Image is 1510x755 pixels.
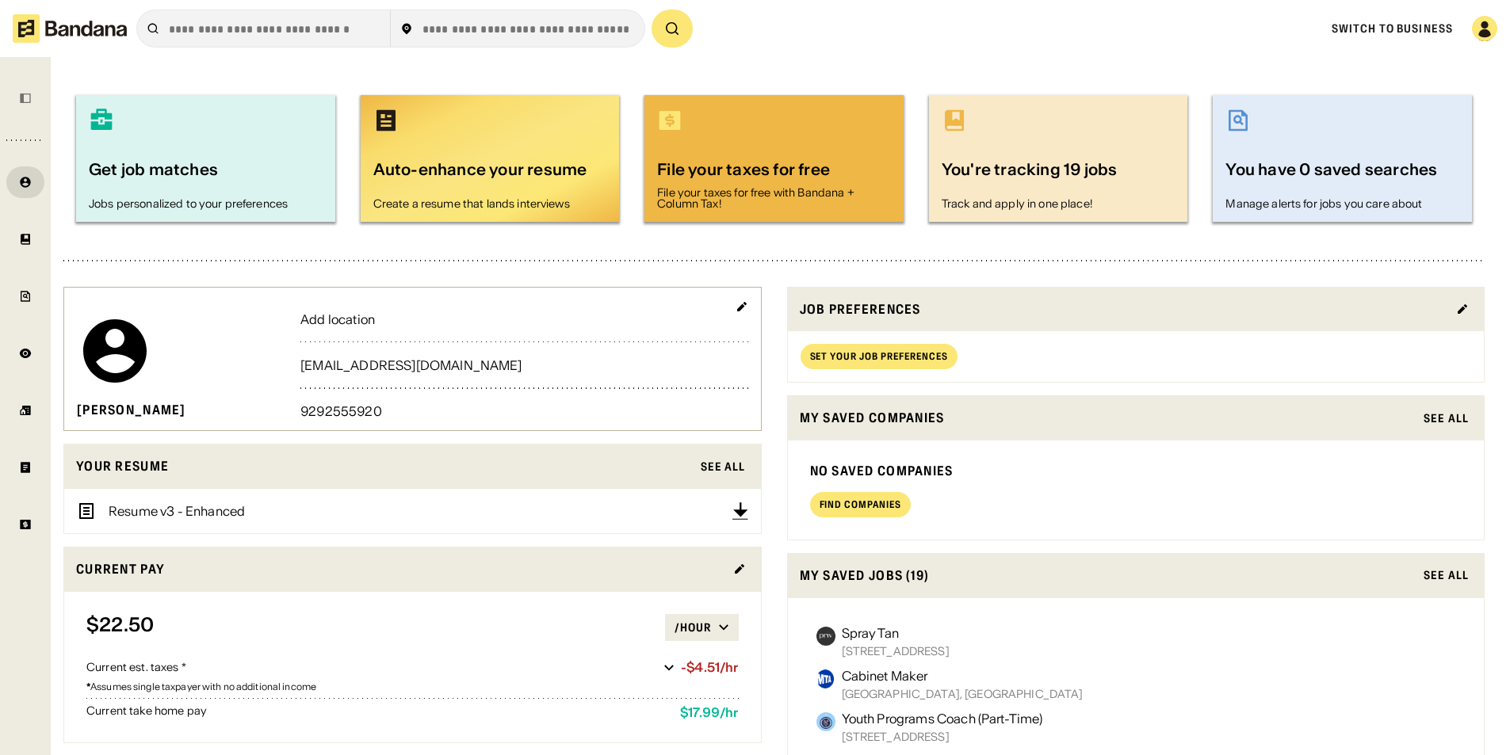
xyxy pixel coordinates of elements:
[1424,413,1469,424] div: See All
[842,646,950,657] div: [STREET_ADDRESS]
[842,731,1043,742] div: [STREET_ADDRESS]
[657,158,891,181] div: File your taxes for free
[109,505,245,517] div: Resume v3 - Enhanced
[816,669,835,688] img: MTA logo
[300,405,747,418] div: 9292555920
[300,313,747,326] div: Add location
[373,198,607,209] div: Create a resume that lands interviews
[942,198,1176,209] div: Track and apply in one place!
[810,706,1462,749] a: New York City FC logoYouth Programs Coach (Part-Time)[STREET_ADDRESS]
[842,712,1043,725] div: Youth Programs Coach (Part-Time)
[800,299,1447,319] div: Job preferences
[942,158,1176,192] div: You're tracking 19 jobs
[86,660,657,676] div: Current est. taxes *
[1332,21,1453,36] a: Switch to Business
[86,614,665,641] div: $22.50
[810,352,948,361] div: Set your job preferences
[86,705,667,720] div: Current take home pay
[300,359,747,372] div: [EMAIL_ADDRESS][DOMAIN_NAME]
[89,158,323,192] div: Get job matches
[76,559,724,579] div: Current Pay
[842,688,1084,700] div: [GEOGRAPHIC_DATA], [GEOGRAPHIC_DATA]
[810,463,1462,479] div: No saved companies
[680,705,738,720] div: $17.99 / hr
[89,198,323,209] div: Jobs personalized to your preferences
[657,187,891,209] div: File your taxes for free with Bandana + Column Tax!
[816,712,835,731] img: New York City FC logo
[77,402,186,418] div: [PERSON_NAME]
[810,620,1462,663] a: Priv logoSpray Tan[STREET_ADDRESS]
[1424,570,1469,581] div: See All
[820,500,901,509] div: Find companies
[816,627,835,646] img: Priv logo
[13,14,127,43] img: Bandana logotype
[86,682,739,692] div: Assumes single taxpayer with no additional income
[810,663,1462,706] a: MTA logoCabinet Maker[GEOGRAPHIC_DATA], [GEOGRAPHIC_DATA]
[701,461,746,472] div: See All
[675,620,712,635] div: /hour
[1225,158,1459,192] div: You have 0 saved searches
[800,408,1415,428] div: My saved companies
[800,566,1415,585] div: My saved jobs (19)
[373,158,607,192] div: Auto-enhance your resume
[1225,198,1459,209] div: Manage alerts for jobs you care about
[842,627,950,639] div: Spray Tan
[76,456,691,476] div: Your resume
[842,669,1084,682] div: Cabinet Maker
[681,660,738,675] div: -$4.51/hr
